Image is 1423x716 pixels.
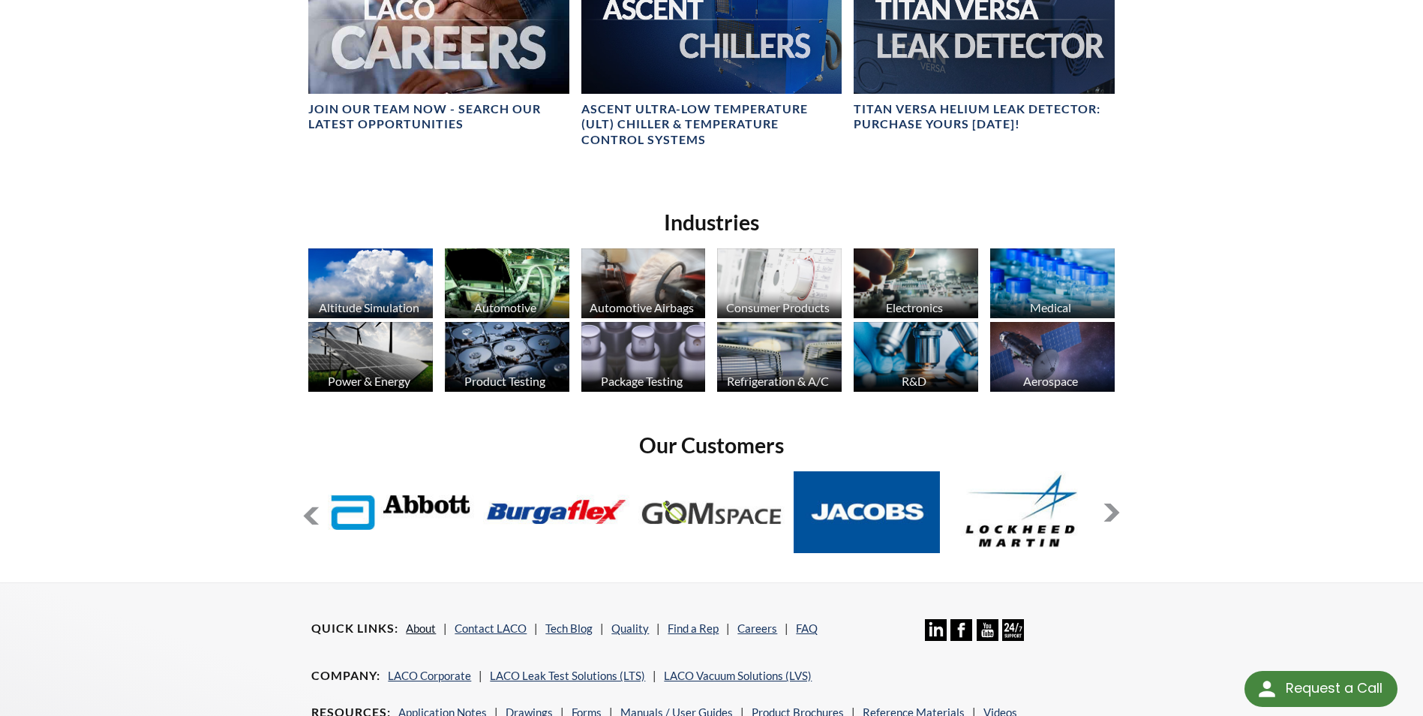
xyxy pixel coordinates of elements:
a: Refrigeration & A/C [717,322,842,396]
img: Artboard_1.jpg [990,322,1115,392]
a: Product Testing [445,322,569,396]
div: Product Testing [443,374,568,388]
img: industry_Consumer_670x376.jpg [717,248,842,318]
div: Package Testing [579,374,704,388]
h4: Join our team now - SEARCH OUR LATEST OPPORTUNITIES [308,101,569,133]
a: Power & Energy [308,322,433,396]
img: industry_R_D_670x376.jpg [854,322,978,392]
a: LACO Corporate [388,669,471,682]
img: round button [1255,677,1279,701]
img: Jacobs.jpg [794,471,940,553]
a: Quality [611,621,649,635]
img: industry_HVAC_670x376.jpg [717,322,842,392]
h2: Our Customers [302,432,1120,459]
a: 24/7 Support [1002,630,1024,643]
img: industry_Package_670x376.jpg [581,322,706,392]
a: About [406,621,436,635]
a: Automotive [445,248,569,322]
a: LACO Vacuum Solutions (LVS) [664,669,812,682]
img: 24/7 Support Icon [1002,619,1024,641]
div: Automotive [443,300,568,314]
a: FAQ [796,621,818,635]
a: Consumer Products [717,248,842,322]
img: Lockheed-Martin.jpg [949,471,1095,553]
a: Automotive Airbags [581,248,706,322]
a: Find a Rep [668,621,719,635]
a: Careers [737,621,777,635]
img: Burgaflex.jpg [483,471,629,553]
img: industry_Auto-Airbag_670x376.jpg [581,248,706,318]
a: Altitude Simulation [308,248,433,322]
div: R&D [851,374,977,388]
img: industry_Automotive_670x376.jpg [445,248,569,318]
h2: Industries [302,209,1120,236]
a: Aerospace [990,322,1115,396]
a: R&D [854,322,978,396]
img: industry_Power-2_670x376.jpg [308,322,433,392]
div: Aerospace [988,374,1113,388]
h4: Company [311,668,380,684]
img: GOM-Space.jpg [638,471,785,553]
h4: TITAN VERSA Helium Leak Detector: Purchase Yours [DATE]! [854,101,1114,133]
a: Contact LACO [455,621,527,635]
h4: Quick Links [311,621,398,636]
a: Package Testing [581,322,706,396]
div: Power & Energy [306,374,431,388]
a: LACO Leak Test Solutions (LTS) [490,669,645,682]
img: industry_AltitudeSim_670x376.jpg [308,248,433,318]
a: Medical [990,248,1115,322]
a: Tech Blog [545,621,593,635]
div: Consumer Products [715,300,840,314]
div: Altitude Simulation [306,300,431,314]
img: industry_Electronics_670x376.jpg [854,248,978,318]
div: Medical [988,300,1113,314]
h4: Ascent Ultra-Low Temperature (ULT) Chiller & Temperature Control Systems [581,101,842,148]
img: industry_ProductTesting_670x376.jpg [445,322,569,392]
img: industry_Medical_670x376.jpg [990,248,1115,318]
img: Abbott-Labs.jpg [328,471,474,553]
div: Automotive Airbags [579,300,704,314]
div: Request a Call [1244,671,1397,707]
div: Request a Call [1286,671,1382,705]
a: Electronics [854,248,978,322]
div: Electronics [851,300,977,314]
div: Refrigeration & A/C [715,374,840,388]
